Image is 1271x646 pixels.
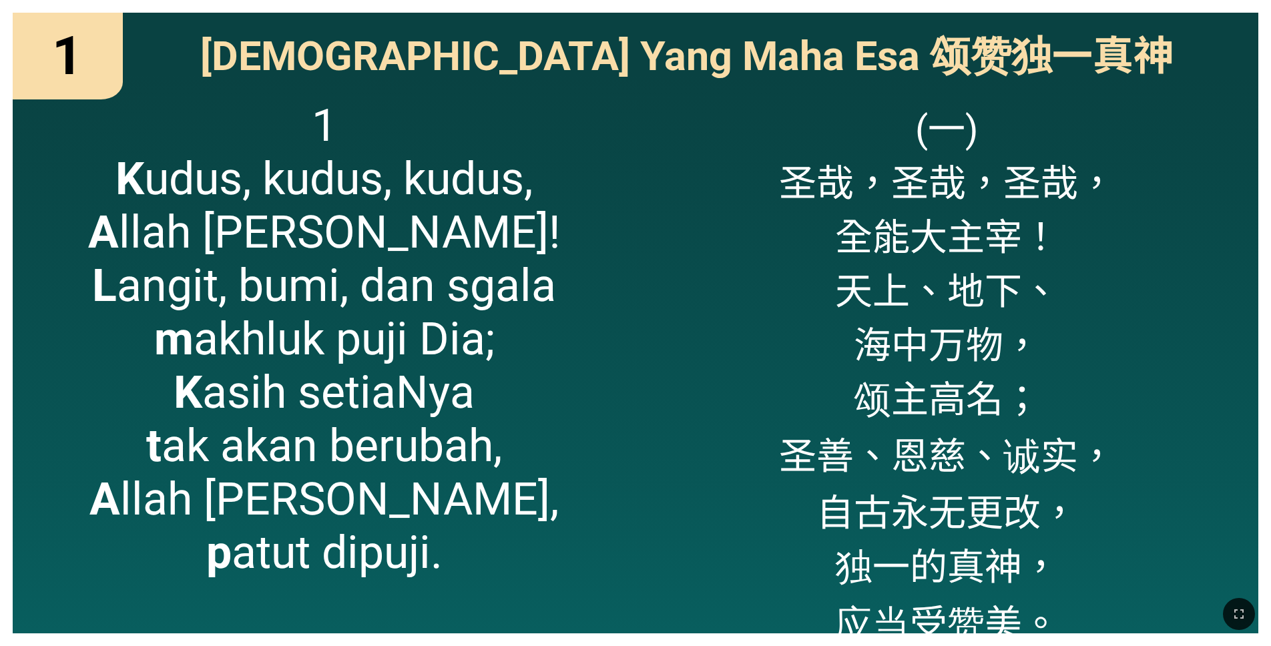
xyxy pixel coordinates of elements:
[92,259,117,312] b: L
[88,99,561,579] span: 1 udus, kudus, kudus, llah [PERSON_NAME]! angit, bumi, dan sgala akhluk puji Dia; asih setiaNya a...
[146,419,162,472] b: t
[52,25,83,87] span: 1
[88,206,119,259] b: A
[154,312,194,366] b: m
[115,152,144,206] b: K
[89,472,120,526] b: A
[174,366,202,419] b: K
[206,526,232,579] b: p
[200,23,1174,84] span: [DEMOGRAPHIC_DATA] Yang Maha Esa 颂赞独一真神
